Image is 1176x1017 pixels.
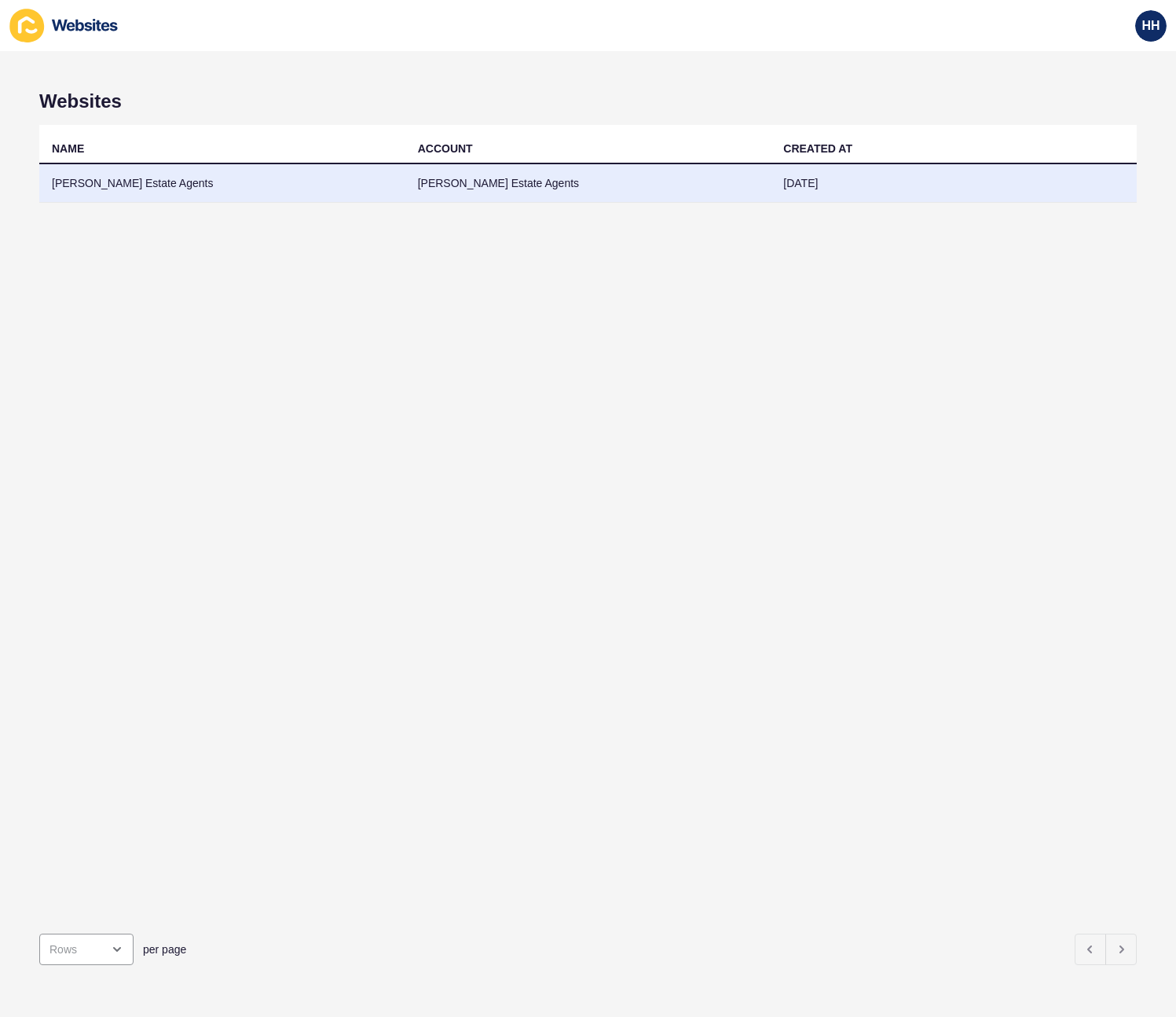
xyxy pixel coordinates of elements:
span: HH [1141,18,1160,34]
td: [PERSON_NAME] Estate Agents [405,164,771,203]
h1: Websites [39,90,1137,112]
div: open menu [39,934,134,965]
div: NAME [52,141,84,156]
div: CREATED AT [783,141,852,156]
td: [DATE] [771,164,1137,203]
td: [PERSON_NAME] Estate Agents [39,164,405,203]
span: per page [143,942,186,957]
div: ACCOUNT [418,141,473,156]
